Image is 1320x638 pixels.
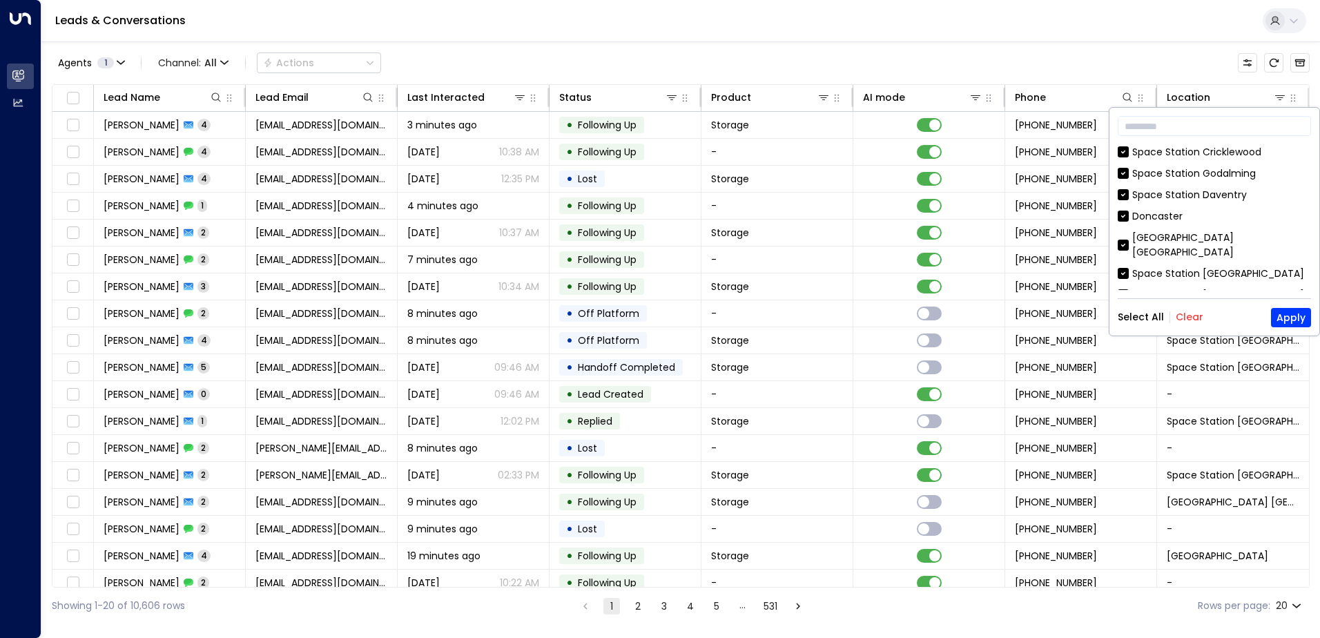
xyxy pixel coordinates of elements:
[1271,308,1311,327] button: Apply
[64,90,81,107] span: Toggle select all
[255,549,387,563] span: gonewestnow@gmail.com
[566,194,573,217] div: •
[578,522,597,536] span: Lost
[197,388,210,400] span: 0
[1015,522,1097,536] span: +447966392318
[257,52,381,73] div: Button group with a nested menu
[64,224,81,242] span: Toggle select row
[578,576,637,590] span: Following Up
[197,173,211,184] span: 4
[64,467,81,484] span: Toggle select row
[52,599,185,613] div: Showing 1-20 of 10,606 rows
[1015,253,1097,267] span: +447440137765
[255,333,387,347] span: angeladawson186@gmail.com
[104,89,160,106] div: Lead Name
[1167,333,1299,347] span: Space Station Wakefield
[255,226,387,240] span: chrisjmcivor@googlemail.com
[1015,172,1097,186] span: +447963904455
[1015,145,1097,159] span: +447963904455
[197,577,209,588] span: 2
[566,113,573,137] div: •
[1015,89,1046,106] div: Phone
[1015,441,1097,455] span: +447931326683
[711,89,831,106] div: Product
[255,387,387,401] span: angeladawson186@gmail.com
[578,280,637,293] span: Following Up
[407,172,440,186] span: Jul 29, 2025
[498,280,539,293] p: 10:34 AM
[407,199,478,213] span: 4 minutes ago
[104,199,179,213] span: Chris McIvor
[64,117,81,134] span: Toggle select row
[494,387,539,401] p: 09:46 AM
[1118,231,1311,260] div: [GEOGRAPHIC_DATA] [GEOGRAPHIC_DATA]
[255,172,387,186] span: moregan@btinternet.com
[578,118,637,132] span: Following Up
[1132,166,1256,181] div: Space Station Godalming
[1015,199,1097,213] span: +447431877038
[566,140,573,164] div: •
[204,57,217,68] span: All
[566,436,573,460] div: •
[578,253,637,267] span: Following Up
[255,468,387,482] span: maria.kephalas@kantar.com
[566,221,573,244] div: •
[1198,599,1270,613] label: Rows per page:
[64,171,81,188] span: Toggle select row
[711,333,749,347] span: Storage
[494,360,539,374] p: 09:46 AM
[255,307,387,320] span: angeladawson186@gmail.com
[407,549,481,563] span: 19 minutes ago
[1118,288,1311,302] div: Space Station [GEOGRAPHIC_DATA]
[197,496,209,507] span: 2
[197,253,209,265] span: 2
[197,550,211,561] span: 4
[566,490,573,514] div: •
[578,145,637,159] span: Following Up
[407,280,440,293] span: Sep 01, 2025
[656,598,672,615] button: Go to page 3
[711,89,751,106] div: Product
[578,307,639,320] span: Off Platform
[499,226,539,240] p: 10:37 AM
[64,144,81,161] span: Toggle select row
[104,495,179,509] span: Olivia Han
[566,517,573,541] div: •
[1015,576,1097,590] span: +447500171355
[578,495,637,509] span: Following Up
[500,576,539,590] p: 10:22 AM
[64,359,81,376] span: Toggle select row
[711,495,749,509] span: Storage
[1015,387,1097,401] span: +447549064938
[1238,53,1257,72] button: Customize
[255,414,387,428] span: angeladawson186@gmail.com
[1132,209,1183,224] div: Doncaster
[711,468,749,482] span: Storage
[255,441,387,455] span: maria.kephalas@kantar.com
[499,145,539,159] p: 10:38 AM
[64,251,81,269] span: Toggle select row
[64,197,81,215] span: Toggle select row
[407,307,478,320] span: 8 minutes ago
[761,598,780,615] button: Go to page 531
[1167,495,1299,509] span: Space Station St Johns Wood
[64,332,81,349] span: Toggle select row
[64,521,81,538] span: Toggle select row
[1132,267,1304,281] div: Space Station [GEOGRAPHIC_DATA]
[1132,188,1247,202] div: Space Station Daventry
[1132,145,1261,159] div: Space Station Cricklewood
[566,383,573,406] div: •
[578,387,643,401] span: Lead Created
[711,118,749,132] span: Storage
[790,598,806,615] button: Go to next page
[1276,596,1304,616] div: 20
[566,409,573,433] div: •
[407,441,478,455] span: 8 minutes ago
[1132,288,1304,302] div: Space Station [GEOGRAPHIC_DATA]
[1157,570,1309,596] td: -
[1157,516,1309,542] td: -
[1167,89,1287,106] div: Location
[701,246,853,273] td: -
[407,414,440,428] span: Aug 24, 2025
[578,441,597,455] span: Lost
